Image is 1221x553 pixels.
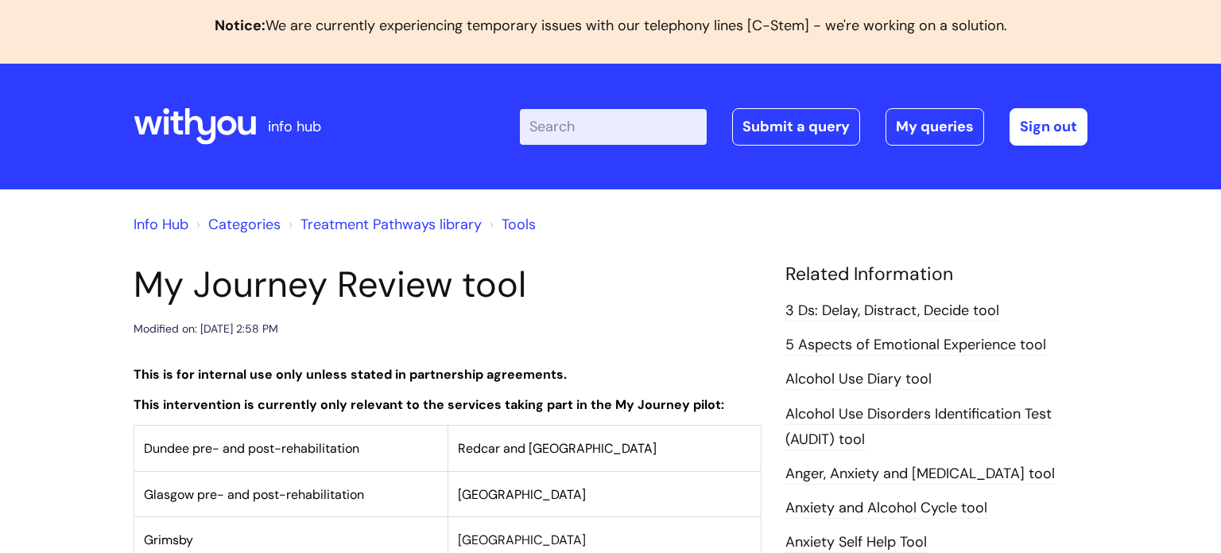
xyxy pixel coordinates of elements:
[785,335,1046,356] a: 5 Aspects of Emotional Experience tool
[785,263,1087,286] h4: Related Information
[192,212,281,237] li: Solution home
[502,215,536,234] a: Tools
[134,319,278,339] div: Modified on: [DATE] 2:58 PM
[144,486,364,503] span: Glasgow pre- and post-rehabilitation
[486,212,536,237] li: Tools
[886,108,984,145] a: My queries
[458,486,586,503] span: [GEOGRAPHIC_DATA]
[268,114,321,139] p: info hub
[458,440,657,457] span: Redcar and [GEOGRAPHIC_DATA]
[13,13,1208,38] p: We are currently experiencing temporary issues with our telephony lines [C-Stem] - we're working ...
[134,263,762,306] h1: My Journey Review tool
[785,301,999,321] a: 3 Ds: Delay, Distract, Decide tool
[144,532,193,548] span: Grimsby
[285,212,482,237] li: Treatment Pathways library
[785,369,932,390] a: Alcohol Use Diary tool
[1010,108,1087,145] a: Sign out
[732,108,860,145] a: Submit a query
[785,404,1052,450] a: Alcohol Use Disorders Identification Test (AUDIT) tool
[208,215,281,234] a: Categories
[134,366,567,383] strong: This is for internal use only unless stated in partnership agreements.
[300,215,482,234] a: Treatment Pathways library
[520,109,707,144] input: Search
[520,108,1087,145] div: | -
[134,396,724,413] strong: This intervention is currently only relevant to the services taking part in the My Journey pilot:
[215,16,266,35] b: Notice:
[785,464,1055,485] a: Anger, Anxiety and [MEDICAL_DATA] tool
[144,440,359,457] span: Dundee pre- and post-rehabilitation
[134,215,188,234] a: Info Hub
[785,532,927,553] a: Anxiety Self Help Tool
[785,498,987,519] a: Anxiety and Alcohol Cycle tool
[458,532,586,548] span: [GEOGRAPHIC_DATA]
